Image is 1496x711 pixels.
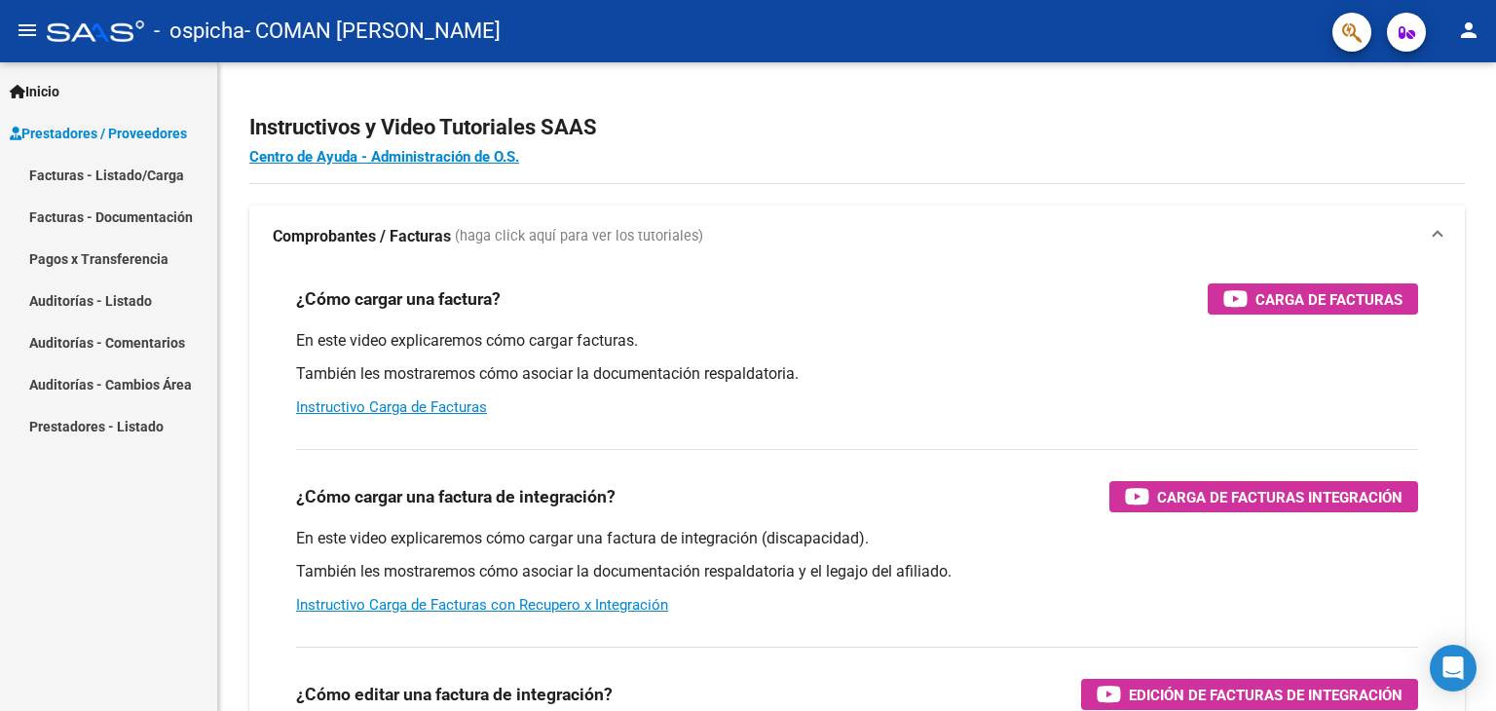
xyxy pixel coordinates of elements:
[1457,19,1480,42] mat-icon: person
[16,19,39,42] mat-icon: menu
[1129,683,1402,707] span: Edición de Facturas de integración
[1157,485,1402,509] span: Carga de Facturas Integración
[244,10,501,53] span: - COMAN [PERSON_NAME]
[249,109,1465,146] h2: Instructivos y Video Tutoriales SAAS
[296,561,1418,582] p: También les mostraremos cómo asociar la documentación respaldatoria y el legajo del afiliado.
[249,206,1465,268] mat-expansion-panel-header: Comprobantes / Facturas (haga click aquí para ver los tutoriales)
[296,483,616,510] h3: ¿Cómo cargar una factura de integración?
[1109,481,1418,512] button: Carga de Facturas Integración
[10,123,187,144] span: Prestadores / Proveedores
[296,363,1418,385] p: También les mostraremos cómo asociar la documentación respaldatoria.
[296,285,501,313] h3: ¿Cómo cargar una factura?
[273,226,451,247] strong: Comprobantes / Facturas
[154,10,244,53] span: - ospicha
[296,681,613,708] h3: ¿Cómo editar una factura de integración?
[1255,287,1402,312] span: Carga de Facturas
[1081,679,1418,710] button: Edición de Facturas de integración
[296,528,1418,549] p: En este video explicaremos cómo cargar una factura de integración (discapacidad).
[296,398,487,416] a: Instructivo Carga de Facturas
[455,226,703,247] span: (haga click aquí para ver los tutoriales)
[1208,283,1418,315] button: Carga de Facturas
[1430,645,1477,692] div: Open Intercom Messenger
[296,596,668,614] a: Instructivo Carga de Facturas con Recupero x Integración
[10,81,59,102] span: Inicio
[249,148,519,166] a: Centro de Ayuda - Administración de O.S.
[296,330,1418,352] p: En este video explicaremos cómo cargar facturas.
